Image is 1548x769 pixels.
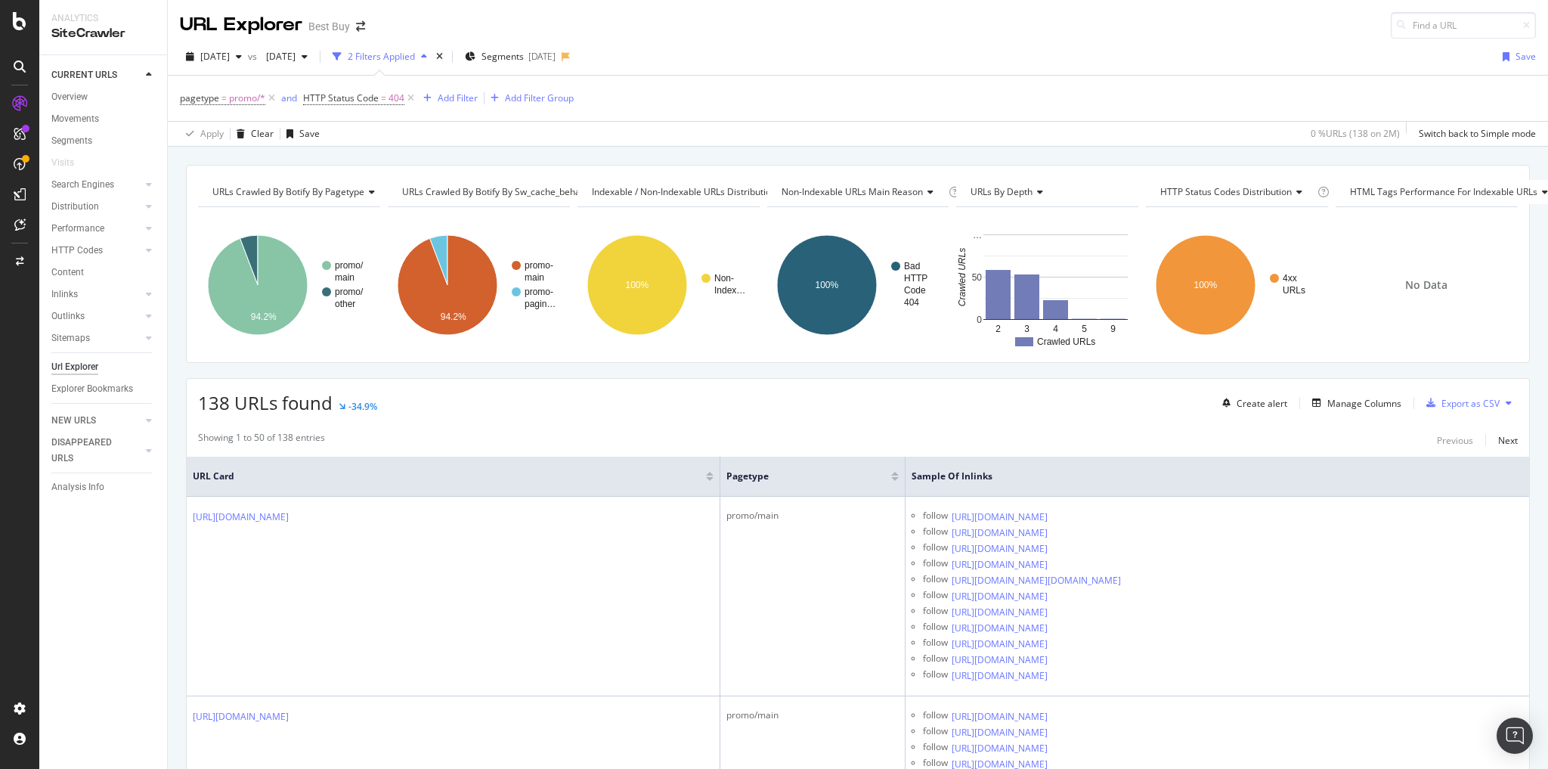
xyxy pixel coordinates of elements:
div: Segments [51,133,92,149]
button: Clear [231,122,274,146]
span: pagetype [180,91,219,104]
div: Create alert [1237,397,1287,410]
text: pagin… [525,299,556,309]
div: [DATE] [528,50,556,63]
span: Segments [481,50,524,63]
text: 50 [972,272,983,283]
div: Url Explorer [51,359,98,375]
div: Sitemaps [51,330,90,346]
a: CURRENT URLS [51,67,141,83]
a: Content [51,265,156,281]
span: = [381,91,386,104]
span: URLs Crawled By Botify By sw_cache_behaviors [402,185,601,198]
div: promo/main [726,509,899,522]
svg: A chart. [1146,219,1327,351]
div: HTTP Codes [51,243,103,259]
div: follow [923,636,948,652]
text: 404 [904,297,919,308]
div: follow [923,557,948,572]
text: Non- [714,273,734,284]
text: 0 [977,315,983,325]
a: Visits [51,155,89,171]
div: Add Filter [438,91,478,104]
span: vs [248,50,260,63]
div: A chart. [767,219,948,351]
a: [URL][DOMAIN_NAME] [952,668,1048,684]
div: Showing 1 to 50 of 138 entries [198,431,325,449]
span: HTTP Status Codes Distribution [1160,185,1292,198]
a: [URL][DOMAIN_NAME] [952,637,1048,652]
a: DISAPPEARED URLS [51,435,141,467]
div: Previous [1437,434,1473,447]
div: follow [923,572,948,588]
text: HTTP [904,273,927,284]
span: HTML Tags Performance for Indexable URLs [1350,185,1537,198]
div: Save [299,127,320,140]
div: Add Filter Group [505,91,574,104]
text: Crawled URLs [1037,336,1095,347]
div: promo/main [726,709,899,722]
svg: A chart. [956,219,1137,351]
span: URLs Crawled By Botify By pagetype [212,185,364,198]
text: promo/ [335,260,364,271]
h4: URLs Crawled By Botify By pagetype [209,180,387,204]
a: [URL][DOMAIN_NAME] [952,589,1048,604]
a: Inlinks [51,287,141,302]
div: SiteCrawler [51,25,155,42]
text: 100% [625,280,649,290]
span: promo/* [229,88,265,109]
div: 2 Filters Applied [348,50,415,63]
span: URL Card [193,470,702,483]
span: 2025 Aug. 19th [200,50,230,63]
button: Previous [1437,431,1473,449]
div: Explorer Bookmarks [51,381,133,397]
a: [URL][DOMAIN_NAME] [193,709,289,724]
a: [URL][DOMAIN_NAME][DOMAIN_NAME] [952,573,1121,588]
div: follow [923,604,948,620]
div: follow [923,668,948,684]
a: [URL][DOMAIN_NAME] [952,741,1048,756]
button: Manage Columns [1306,394,1401,412]
span: Non-Indexable URLs Main Reason [782,185,923,198]
div: Open Intercom Messenger [1497,718,1533,754]
a: [URL][DOMAIN_NAME] [952,541,1048,557]
a: NEW URLS [51,413,141,429]
text: 4 [1054,324,1059,334]
input: Find a URL [1391,12,1536,39]
span: 404 [389,88,404,109]
a: Outlinks [51,309,141,324]
div: Search Engines [51,177,114,193]
a: [URL][DOMAIN_NAME] [952,653,1048,668]
text: 2 [996,324,1002,334]
svg: A chart. [577,219,758,351]
span: = [221,91,227,104]
span: 2025 Jul. 15th [260,50,296,63]
text: other [335,299,355,309]
div: Movements [51,111,99,127]
a: Segments [51,133,156,149]
a: [URL][DOMAIN_NAME] [952,526,1048,541]
a: Url Explorer [51,359,156,375]
div: Manage Columns [1327,397,1401,410]
div: arrow-right-arrow-left [356,21,365,32]
div: Content [51,265,84,281]
div: Visits [51,155,74,171]
div: follow [923,541,948,557]
a: Search Engines [51,177,141,193]
div: Analysis Info [51,479,104,495]
text: … [973,230,982,240]
button: Next [1498,431,1518,449]
a: [URL][DOMAIN_NAME] [193,510,289,525]
text: 3 [1025,324,1030,334]
button: Add Filter Group [485,89,574,107]
div: Clear [251,127,274,140]
span: Indexable / Non-Indexable URLs distribution [592,185,776,198]
span: Sample of Inlinks [912,470,1500,483]
div: DISAPPEARED URLS [51,435,128,467]
div: Apply [200,127,224,140]
div: follow [923,620,948,636]
div: -34.9% [348,400,377,413]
